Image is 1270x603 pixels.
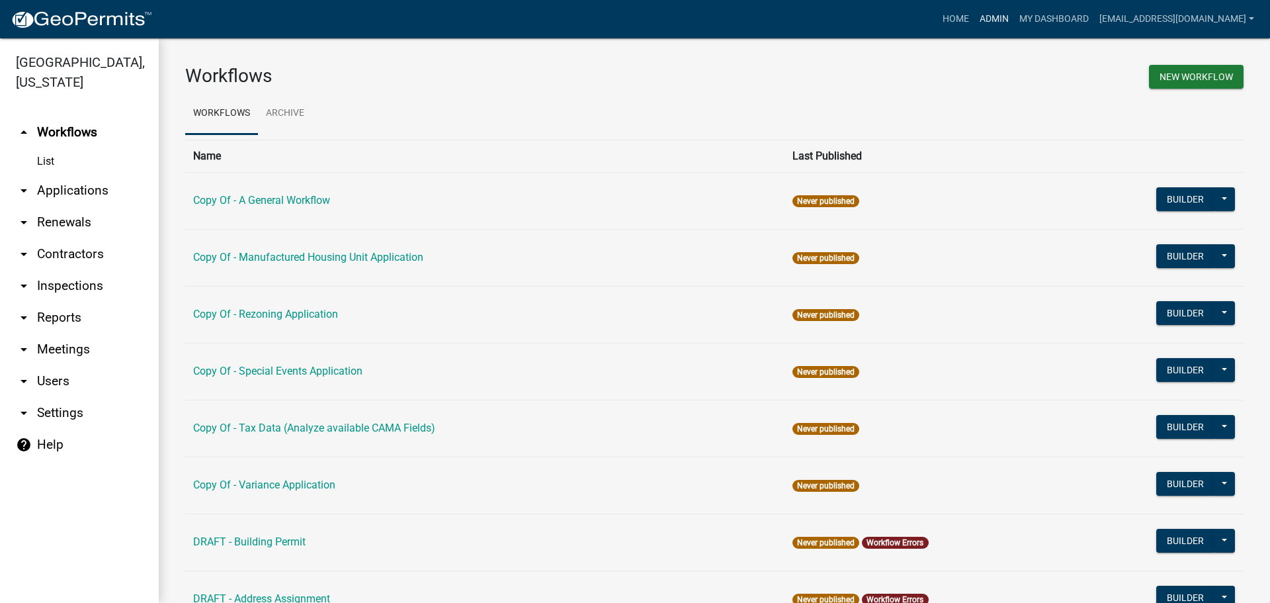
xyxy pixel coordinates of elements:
a: Admin [974,7,1014,32]
h3: Workflows [185,65,704,87]
th: Name [185,140,784,172]
i: arrow_drop_down [16,405,32,421]
span: Never published [792,537,859,549]
button: Builder [1156,529,1214,553]
i: arrow_drop_down [16,214,32,230]
span: Never published [792,366,859,378]
i: arrow_drop_down [16,183,32,199]
span: Never published [792,480,859,492]
i: help [16,437,32,453]
a: Copy Of - Rezoning Application [193,308,338,320]
a: Copy Of - Manufactured Housing Unit Application [193,251,423,263]
button: New Workflow [1149,65,1244,89]
span: Never published [792,195,859,207]
button: Builder [1156,187,1214,211]
a: Home [937,7,974,32]
span: Never published [792,252,859,264]
a: DRAFT - Building Permit [193,535,306,548]
i: arrow_drop_up [16,124,32,140]
i: arrow_drop_down [16,246,32,262]
span: Never published [792,423,859,435]
a: [EMAIL_ADDRESS][DOMAIN_NAME] [1094,7,1259,32]
a: Copy Of - Variance Application [193,479,335,491]
i: arrow_drop_down [16,310,32,326]
i: arrow_drop_down [16,278,32,294]
a: Copy Of - A General Workflow [193,194,330,207]
span: Never published [792,309,859,321]
th: Last Published [784,140,1066,172]
a: Copy Of - Tax Data (Analyze available CAMA Fields) [193,422,435,434]
a: Workflow Errors [867,538,923,547]
button: Builder [1156,301,1214,325]
button: Builder [1156,415,1214,439]
a: Copy Of - Special Events Application [193,365,362,377]
a: Workflows [185,93,258,135]
i: arrow_drop_down [16,373,32,389]
i: arrow_drop_down [16,342,32,357]
button: Builder [1156,472,1214,496]
a: My Dashboard [1014,7,1094,32]
a: Archive [258,93,312,135]
button: Builder [1156,244,1214,268]
button: Builder [1156,358,1214,382]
